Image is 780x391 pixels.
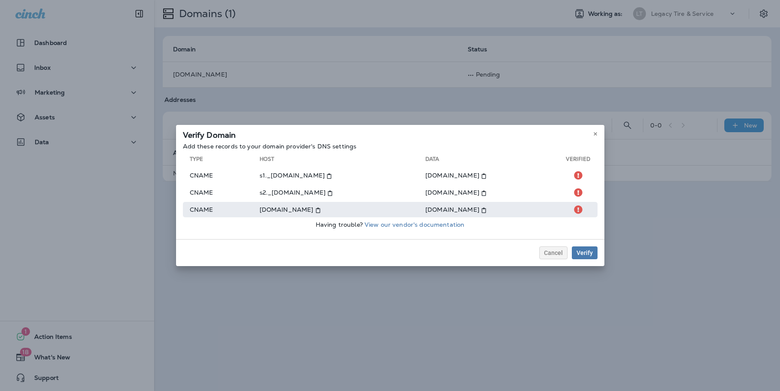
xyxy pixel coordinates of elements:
[260,156,425,166] th: Host
[365,221,464,228] a: View our vendor's documentation
[183,202,260,217] td: cname
[183,168,260,183] td: cname
[572,246,598,259] button: Verify
[425,185,566,200] td: [DOMAIN_NAME]
[260,168,425,183] td: s1._[DOMAIN_NAME]
[183,156,260,166] th: Type
[425,156,566,166] th: Data
[577,250,593,256] div: Verify
[425,168,566,183] td: [DOMAIN_NAME]
[183,143,598,150] p: Add these records to your domain provider's DNS settings
[539,246,568,259] button: Cancel
[544,250,563,256] span: Cancel
[566,156,597,166] th: Verified
[183,221,598,228] p: Having trouble?
[260,185,425,200] td: s2._[DOMAIN_NAME]
[425,202,566,217] td: [DOMAIN_NAME]
[183,185,260,200] td: cname
[260,202,425,217] td: [DOMAIN_NAME]
[176,125,604,143] div: Verify Domain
